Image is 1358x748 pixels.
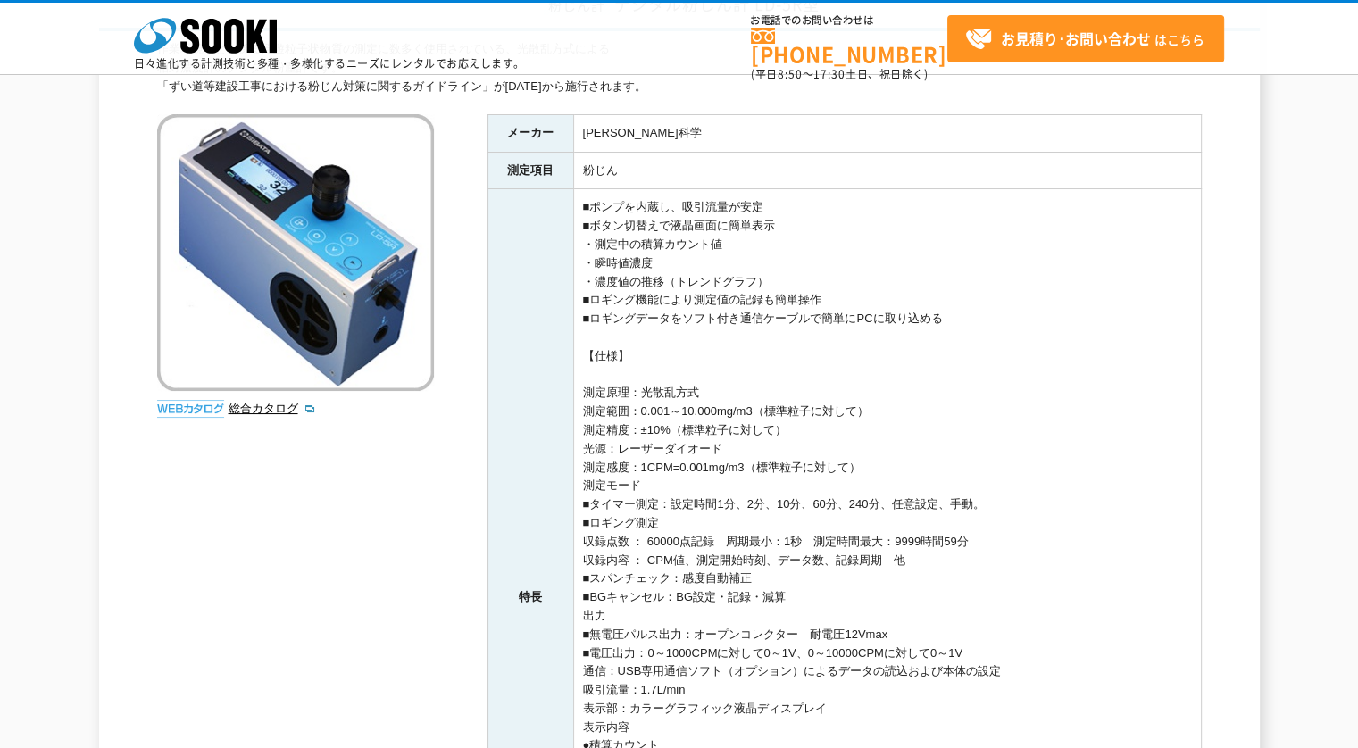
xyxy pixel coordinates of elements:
span: 8:50 [778,66,803,82]
th: メーカー [487,114,573,152]
span: はこちら [965,26,1204,53]
a: お見積り･お問い合わせはこちら [947,15,1224,62]
span: (平日 ～ 土日、祝日除く) [751,66,928,82]
span: 17:30 [813,66,846,82]
strong: お見積り･お問い合わせ [1001,28,1151,49]
td: 粉じん [573,152,1201,189]
p: 日々進化する計測技術と多種・多様化するニーズにレンタルでお応えします。 [134,58,525,69]
a: [PHONE_NUMBER] [751,28,947,64]
img: webカタログ [157,400,224,418]
th: 測定項目 [487,152,573,189]
td: [PERSON_NAME]科学 [573,114,1201,152]
img: デジタル粉じん計 LD-5R型 [157,114,434,391]
a: 総合カタログ [229,402,316,415]
span: お電話でのお問い合わせは [751,15,947,26]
